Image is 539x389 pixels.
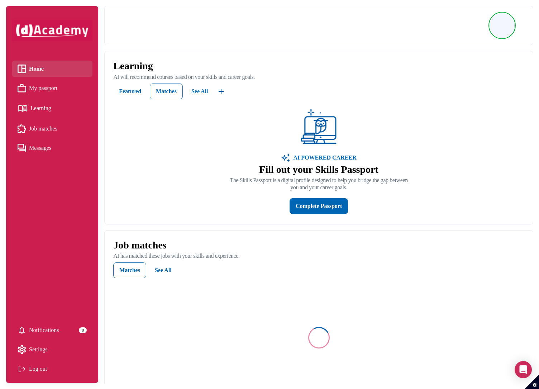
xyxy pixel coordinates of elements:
p: Learning [113,60,524,72]
button: Complete Passport [290,198,348,214]
span: My passport [29,83,58,94]
p: Fill out your Skills Passport [230,163,407,176]
img: image [281,153,290,162]
img: setting [18,326,26,335]
div: See All [191,86,208,96]
div: Matches [119,265,140,275]
p: AI will recommend courses based on your skills and career goals. [113,73,524,81]
p: Job matches [113,239,524,251]
div: oval-loading [308,327,330,348]
img: ... [217,87,225,96]
a: Learning iconLearning [18,102,87,115]
img: Profile [490,13,515,38]
span: Notifications [29,325,59,336]
div: Matches [156,86,177,96]
a: Home iconHome [18,63,87,74]
a: My passport iconMy passport [18,83,87,94]
span: Settings [29,344,48,355]
p: The Skills Passport is a digital profile designed to help you bridge the gap between you and your... [230,177,407,191]
p: AI POWERED CAREER [290,153,357,162]
button: Matches [150,84,183,99]
img: dAcademy [12,20,92,41]
div: Open Intercom Messenger [515,361,532,378]
button: Set cookie preferences [525,375,539,389]
button: See All [186,84,214,99]
img: Log out [18,365,26,373]
img: Messages icon [18,144,26,152]
img: My passport icon [18,84,26,92]
a: Messages iconMessages [18,143,87,153]
img: setting [18,345,26,354]
span: Learning [30,103,51,114]
button: Featured [113,84,147,99]
span: Job matches [29,123,57,134]
img: Learning icon [18,102,28,115]
div: Featured [119,86,141,96]
img: ... [301,109,337,145]
span: Messages [29,143,51,153]
div: Log out [18,364,87,374]
div: Complete Passport [296,201,342,211]
div: 0 [79,327,87,333]
div: See All [155,265,172,275]
span: Home [29,63,44,74]
p: AI has matched these jobs with your skills and experience. [113,252,524,260]
button: See All [149,262,177,278]
a: Job matches iconJob matches [18,123,87,134]
button: Matches [113,262,146,278]
img: Job matches icon [18,124,26,133]
img: Home icon [18,65,26,73]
